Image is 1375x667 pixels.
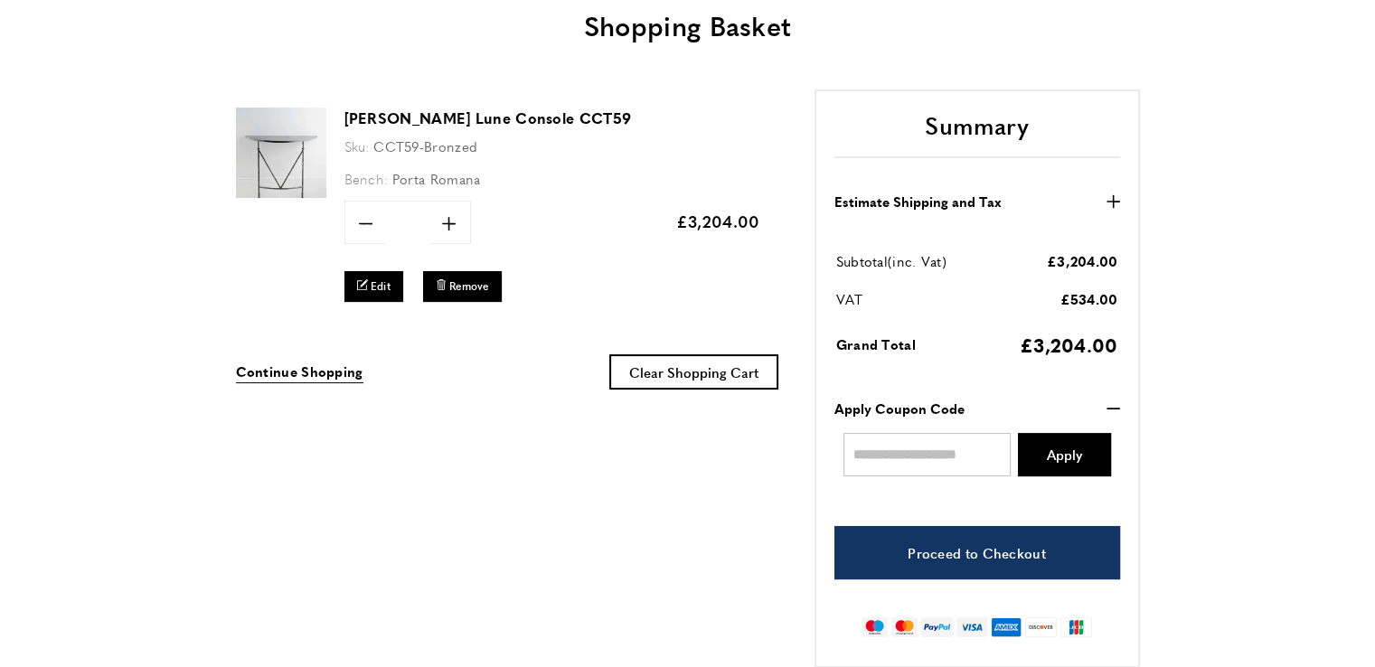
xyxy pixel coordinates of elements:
[1060,617,1092,637] img: jcb
[584,5,792,44] span: Shopping Basket
[344,108,632,128] a: [PERSON_NAME] Lune Console CCT59
[834,109,1120,158] h2: Summary
[344,169,389,188] span: Bench:
[609,354,778,390] button: Clear Shopping Cart
[1020,331,1118,358] span: £3,204.00
[392,169,481,188] span: Porta Romana
[1047,447,1082,461] span: Apply
[1060,289,1117,308] span: £534.00
[836,251,888,270] span: Subtotal
[1047,251,1118,270] span: £3,204.00
[891,617,918,637] img: mastercard
[676,210,760,232] span: £3,204.00
[834,398,965,419] strong: Apply Coupon Code
[836,289,863,308] span: VAT
[1018,433,1111,476] button: Apply
[888,251,946,270] span: (inc. Vat)
[991,617,1022,637] img: american-express
[834,398,1120,419] button: Apply Coupon Code
[236,362,363,380] span: Continue Shopping
[836,334,916,353] span: Grand Total
[373,136,477,155] span: CCT59-Bronzed
[236,361,363,383] a: Continue Shopping
[921,617,953,637] img: paypal
[449,278,489,294] span: Remove
[344,136,370,155] span: Sku:
[1025,617,1057,637] img: discover
[862,617,888,637] img: maestro
[344,271,404,301] a: Edit Stanley Demi Lune Console CCT59
[371,278,391,294] span: Edit
[236,108,326,198] img: Stanley Demi Lune Console CCT59
[629,362,758,381] span: Clear Shopping Cart
[834,191,1002,212] strong: Estimate Shipping and Tax
[956,617,986,637] img: visa
[834,191,1120,212] button: Estimate Shipping and Tax
[423,271,502,301] button: Remove Stanley Demi Lune Console CCT59
[236,185,326,201] a: Stanley Demi Lune Console CCT59
[834,526,1120,579] a: Proceed to Checkout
